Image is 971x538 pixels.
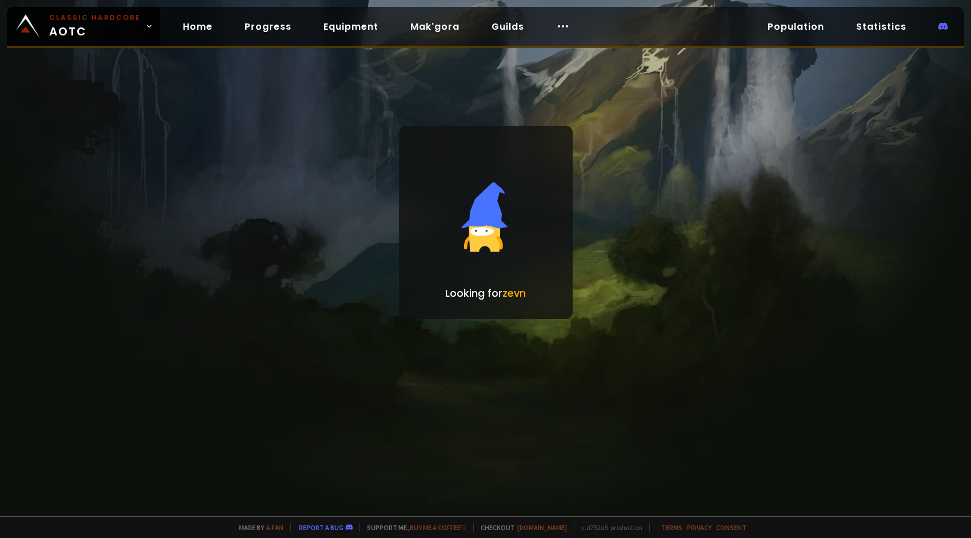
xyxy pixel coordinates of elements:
a: Population [758,15,833,38]
a: Terms [661,523,682,532]
a: Buy me a coffee [410,523,466,532]
span: v. d752d5 - production [574,523,642,532]
span: AOTC [49,13,141,40]
a: Progress [235,15,301,38]
span: zevn [502,286,526,300]
a: [DOMAIN_NAME] [517,523,567,532]
a: a fan [266,523,283,532]
p: Looking for [445,285,526,301]
a: Guilds [482,15,533,38]
a: Equipment [314,15,387,38]
a: Report a bug [299,523,343,532]
span: Checkout [473,523,567,532]
a: Privacy [687,523,712,532]
span: Support me, [359,523,466,532]
a: Home [174,15,222,38]
small: Classic Hardcore [49,13,141,23]
span: Made by [232,523,283,532]
a: Statistics [847,15,916,38]
a: Classic HardcoreAOTC [7,7,160,46]
a: Consent [716,523,746,532]
a: Mak'gora [401,15,469,38]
